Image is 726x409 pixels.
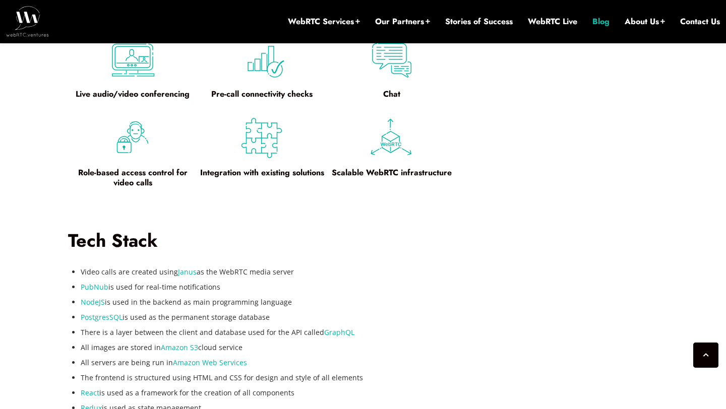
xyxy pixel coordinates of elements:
a: Amazon Web Services [173,358,247,367]
span: Integration with existing solutions [200,167,324,178]
span: Pre-call connectivity checks [211,88,313,100]
a: About Us [625,16,665,27]
li: All servers are being run in [81,355,456,370]
li: The frontend is structured using HTML and CSS for design and style of all elements [81,370,456,385]
span: Role-based access control for video calls [78,167,188,188]
li: is used for real-time notifications [81,280,456,295]
a: Janus [178,267,197,277]
a: React [81,388,99,397]
a: PostgresSQL [81,312,123,322]
li: There is a layer between the client and database used for the API called [81,325,456,340]
a: WebRTC Live [528,16,577,27]
a: Contact Us [680,16,720,27]
a: NodeJS [81,297,105,307]
li: Video calls are created using as the WebRTC media server [81,264,456,280]
span: Chat [383,88,400,100]
h2: Tech Stack [68,231,456,249]
li: All images are stored in cloud service [81,340,456,355]
li: is used in the backend as main programming language [81,295,456,310]
a: Blog [592,16,610,27]
span: Live audio/video conferencing [76,88,190,100]
a: Our Partners [375,16,430,27]
a: Amazon S3 [161,343,198,352]
li: is used as the permanent storage database [81,310,456,325]
a: GraphQL [324,327,354,337]
li: is used as a framework for the creation of all components [81,385,456,400]
a: WebRTC Services [288,16,360,27]
span: Scalable WebRTC infrastructure [332,167,452,178]
img: WebRTC.ventures [6,6,49,36]
a: PubNub [81,282,108,292]
a: Stories of Success [445,16,513,27]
